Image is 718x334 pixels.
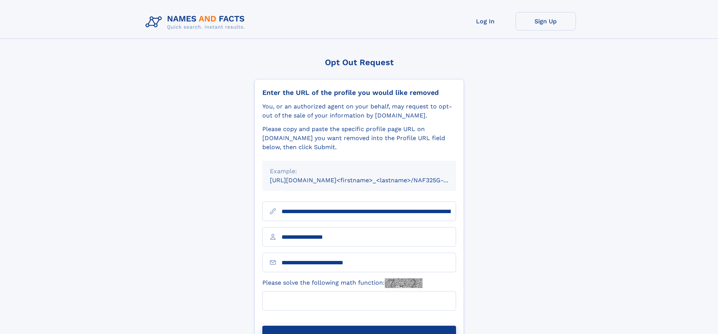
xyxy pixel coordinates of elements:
img: Logo Names and Facts [142,12,251,32]
div: Enter the URL of the profile you would like removed [262,88,456,97]
div: Please copy and paste the specific profile page URL on [DOMAIN_NAME] you want removed into the Pr... [262,125,456,152]
div: Example: [270,167,449,176]
div: Opt Out Request [254,58,464,67]
a: Sign Up [516,12,576,31]
a: Log In [455,12,516,31]
small: [URL][DOMAIN_NAME]<firstname>_<lastname>/NAF325G-xxxxxxxx [270,177,470,184]
label: Please solve the following math function: [262,278,423,288]
div: You, or an authorized agent on your behalf, may request to opt-out of the sale of your informatio... [262,102,456,120]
